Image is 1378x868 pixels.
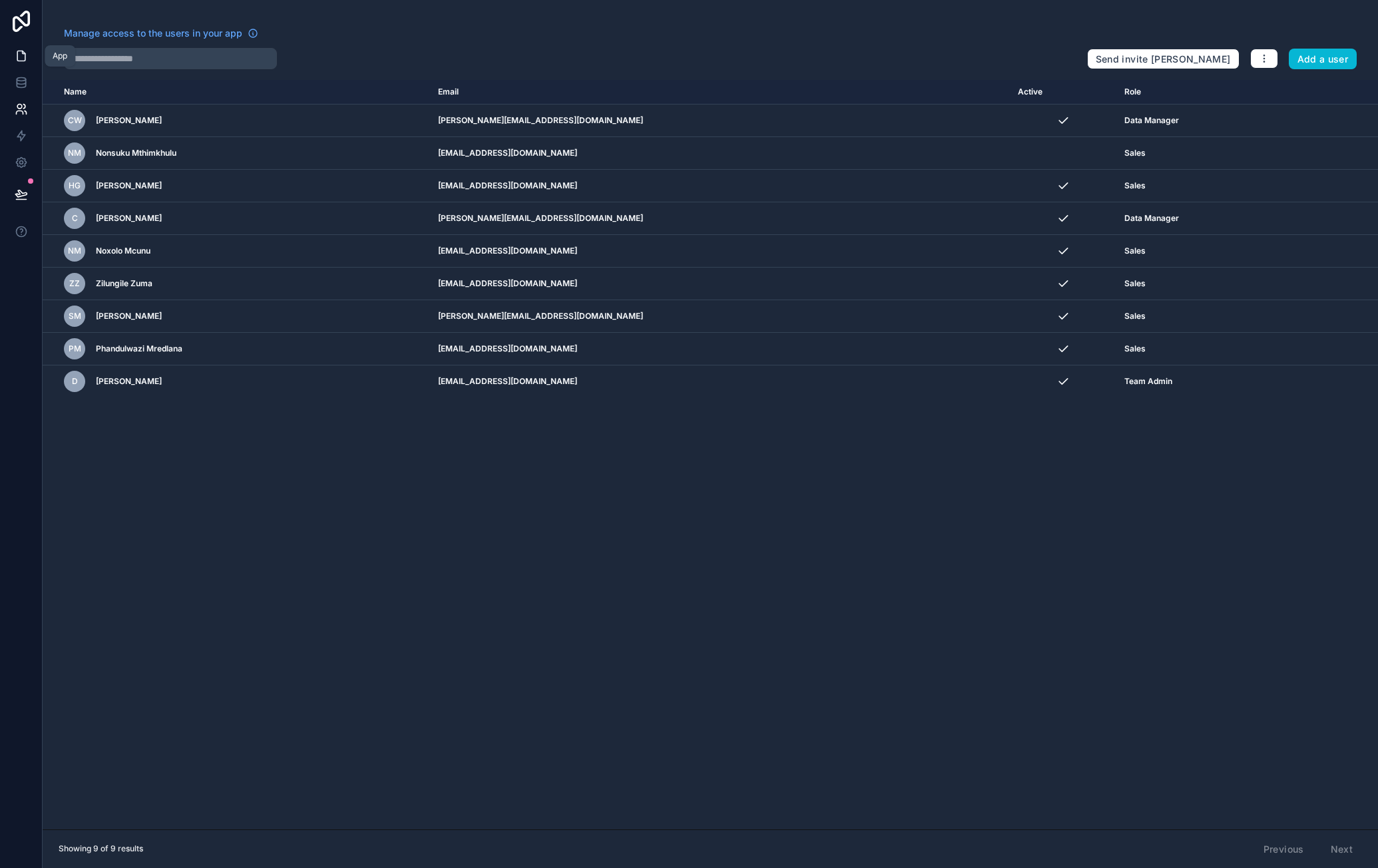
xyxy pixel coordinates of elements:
a: Manage access to the users in your app [64,27,258,40]
span: Nonsuku Mthimkhulu [96,148,176,158]
span: C [72,213,78,224]
th: Role [1116,80,1301,105]
span: Sales [1124,311,1146,322]
span: Sales [1124,148,1146,158]
td: [EMAIL_ADDRESS][DOMAIN_NAME] [430,170,1010,202]
span: Sales [1124,180,1146,191]
span: PM [69,343,81,354]
span: NM [68,148,81,158]
span: D [72,376,78,387]
td: [PERSON_NAME][EMAIL_ADDRESS][DOMAIN_NAME] [430,105,1010,137]
span: HG [69,180,81,191]
td: [EMAIL_ADDRESS][DOMAIN_NAME] [430,268,1010,300]
span: Data Manager [1124,213,1179,224]
td: [PERSON_NAME][EMAIL_ADDRESS][DOMAIN_NAME] [430,202,1010,235]
span: [PERSON_NAME] [96,180,162,191]
span: Phandulwazi Mredlana [96,343,182,354]
span: Zilungile Zuma [96,278,152,289]
span: SM [69,311,81,322]
th: Active [1010,80,1116,105]
span: [PERSON_NAME] [96,376,162,387]
span: [PERSON_NAME] [96,115,162,126]
div: scrollable content [43,80,1378,829]
span: Noxolo Mcunu [96,246,150,256]
span: Manage access to the users in your app [64,27,242,40]
span: Data Manager [1124,115,1179,126]
button: Add a user [1289,49,1357,70]
span: [PERSON_NAME] [96,213,162,224]
span: Sales [1124,246,1146,256]
span: Sales [1124,343,1146,354]
span: Showing 9 of 9 results [59,843,143,854]
div: App [53,51,67,61]
span: ZZ [69,278,80,289]
td: [EMAIL_ADDRESS][DOMAIN_NAME] [430,333,1010,365]
td: [PERSON_NAME][EMAIL_ADDRESS][DOMAIN_NAME] [430,300,1010,333]
span: [PERSON_NAME] [96,311,162,322]
span: Sales [1124,278,1146,289]
td: [EMAIL_ADDRESS][DOMAIN_NAME] [430,137,1010,170]
td: [EMAIL_ADDRESS][DOMAIN_NAME] [430,235,1010,268]
button: Send invite [PERSON_NAME] [1087,49,1240,70]
span: NM [68,246,81,256]
span: CW [68,115,82,126]
td: [EMAIL_ADDRESS][DOMAIN_NAME] [430,365,1010,398]
span: Team Admin [1124,376,1172,387]
th: Email [430,80,1010,105]
th: Name [43,80,430,105]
